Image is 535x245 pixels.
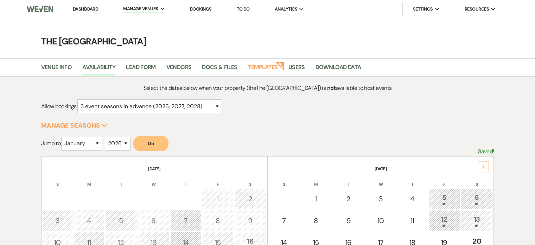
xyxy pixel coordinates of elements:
[478,147,494,156] p: Saved!
[206,215,230,226] div: 8
[82,63,115,76] a: Availability
[316,63,361,76] a: Download Data
[432,192,456,205] div: 5
[123,5,158,12] span: Manage Venues
[336,215,361,226] div: 9
[304,194,328,204] div: 1
[369,194,393,204] div: 3
[275,6,297,13] span: Analytics
[41,63,72,76] a: Venue Info
[98,84,438,93] p: Select the dates below when your property (the The [GEOGRAPHIC_DATA] ) is available to host events
[206,194,230,204] div: 1
[237,6,250,12] a: To Do
[27,2,53,17] img: Weven Logo
[365,173,396,188] th: W
[190,6,212,12] a: Bookings
[42,157,267,172] th: [DATE]
[288,63,305,76] a: Users
[74,173,104,188] th: M
[41,122,108,129] button: Manage Seasons
[332,173,365,188] th: T
[234,173,267,188] th: S
[41,103,77,110] span: Allow bookings:
[138,173,170,188] th: W
[77,215,101,226] div: 4
[41,140,62,147] span: Jump to:
[46,215,69,226] div: 3
[461,173,493,188] th: S
[248,63,278,76] a: Templates
[369,215,393,226] div: 10
[238,215,263,226] div: 9
[269,173,300,188] th: S
[133,136,168,151] button: Go
[401,194,424,204] div: 4
[273,215,296,226] div: 7
[397,173,428,188] th: T
[174,215,197,226] div: 7
[202,63,237,76] a: Docs & Files
[126,63,155,76] a: Lead Form
[73,6,98,12] a: Dashboard
[300,173,332,188] th: M
[166,63,192,76] a: Vendors
[336,194,361,204] div: 2
[238,194,263,204] div: 2
[275,61,285,71] strong: New
[401,215,424,226] div: 11
[432,214,456,227] div: 12
[14,35,521,48] h4: The [GEOGRAPHIC_DATA]
[327,84,336,92] strong: not
[141,215,166,226] div: 6
[465,6,489,13] span: Resources
[428,173,460,188] th: F
[465,192,489,205] div: 6
[304,215,328,226] div: 8
[202,173,234,188] th: F
[269,157,493,172] th: [DATE]
[105,173,137,188] th: T
[109,215,133,226] div: 5
[413,6,433,13] span: Settings
[42,173,73,188] th: S
[465,214,489,227] div: 13
[170,173,201,188] th: T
